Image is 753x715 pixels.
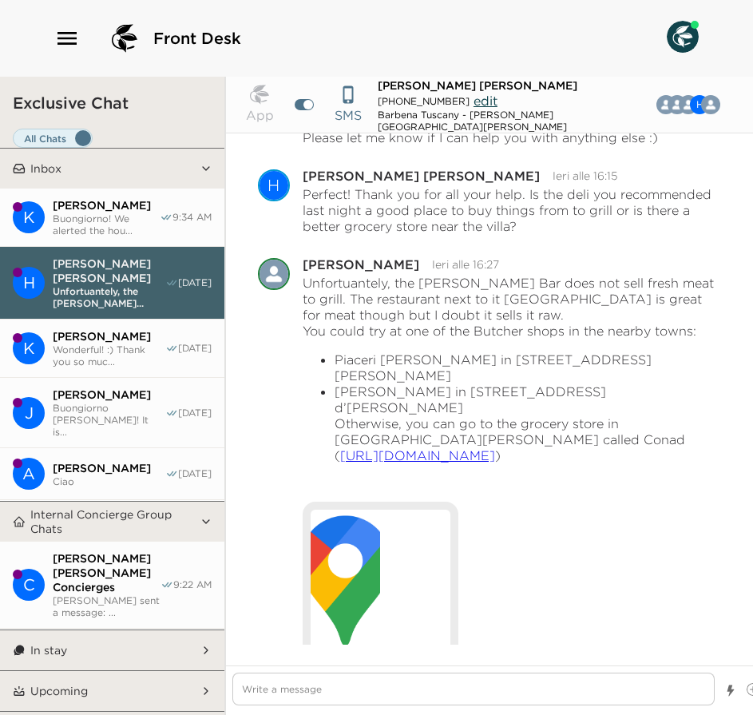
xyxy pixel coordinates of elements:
span: Ciao [53,475,165,487]
div: Kelley Anderson [13,332,45,364]
div: Casali di Casole [13,569,45,601]
div: Hays Holladay [13,267,45,299]
span: [PERSON_NAME] [53,387,165,402]
div: K [13,332,45,364]
a: [URL][DOMAIN_NAME] [340,447,495,463]
span: 9:22 AM [173,578,212,591]
span: [PERSON_NAME] [53,329,165,344]
div: Barbena Tuscany - [PERSON_NAME][GEOGRAPHIC_DATA][PERSON_NAME] [378,109,657,133]
div: Casali di Casole Concierge Team [701,95,720,114]
img: User [667,21,699,53]
textarea: Write a message [232,673,715,705]
time: 2025-10-02T14:15:25.165Z [553,169,617,183]
div: Andrew Bosomworth [13,458,45,490]
button: Show templates [725,677,736,705]
label: Set all destinations [13,129,93,148]
span: [DATE] [178,276,212,289]
span: [PERSON_NAME] [PERSON_NAME] Concierges [53,551,161,594]
div: [PERSON_NAME] [PERSON_NAME] [303,169,540,182]
div: K [13,201,45,233]
div: H [260,169,288,201]
div: [PERSON_NAME] [303,258,419,271]
button: Internal Concierge Group Chats [26,502,200,542]
p: Unfortuantely, the [PERSON_NAME] Bar does not sell fresh meat to grill. The restaurant next to it... [303,275,721,339]
button: CHBDA [664,89,733,121]
time: 2025-10-02T14:27:39.625Z [432,257,499,272]
span: Unfortuantely, the [PERSON_NAME]... [53,285,165,309]
span: Front Desk [153,27,241,50]
li: [PERSON_NAME] in [STREET_ADDRESS] d’[PERSON_NAME] Otherwise, you can go to the grocery store in [... [335,383,721,463]
img: D [258,258,290,290]
p: Inbox [30,161,61,176]
span: Wonderful! :) Thank you so muc... [53,344,165,367]
div: Joshua Weingast [13,397,45,429]
div: H [13,267,45,299]
div: C [13,569,45,601]
p: SMS [335,105,362,125]
div: J [13,397,45,429]
p: Perfect! Thank you for all your help. Is the deli you recommended last night a good place to buy ... [303,186,721,234]
button: Upcoming [26,671,200,711]
span: [PERSON_NAME] [53,461,165,475]
p: In stay [30,643,67,657]
span: edit [474,93,497,109]
img: C [701,95,720,114]
span: [PERSON_NAME] [53,198,160,213]
img: logo [105,19,144,58]
li: Piaceri [PERSON_NAME] in [STREET_ADDRESS][PERSON_NAME] [335,352,721,383]
span: [DATE] [178,467,212,480]
div: Kip Wadsworth [13,201,45,233]
span: [DATE] [178,407,212,419]
span: [PERSON_NAME] [PERSON_NAME] [53,256,165,285]
div: Davide Poli [258,258,290,290]
h3: Exclusive Chat [13,93,129,113]
div: Hays Holladay [258,169,290,201]
div: A [13,458,45,490]
span: Buongiorno [PERSON_NAME]! It is... [53,402,165,438]
p: App [246,105,274,125]
p: Internal Concierge Group Chats [30,507,196,536]
span: [PERSON_NAME] [PERSON_NAME] [378,78,577,93]
span: [PHONE_NUMBER] [378,95,470,107]
span: 9:34 AM [172,211,212,224]
span: [DATE] [178,342,212,355]
span: [PERSON_NAME] sent a message: ... [53,594,161,618]
p: Upcoming [30,684,88,698]
span: Buongiorno! We alerted the hou... [53,213,160,236]
button: Inbox [26,149,200,189]
button: In stay [26,630,200,670]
